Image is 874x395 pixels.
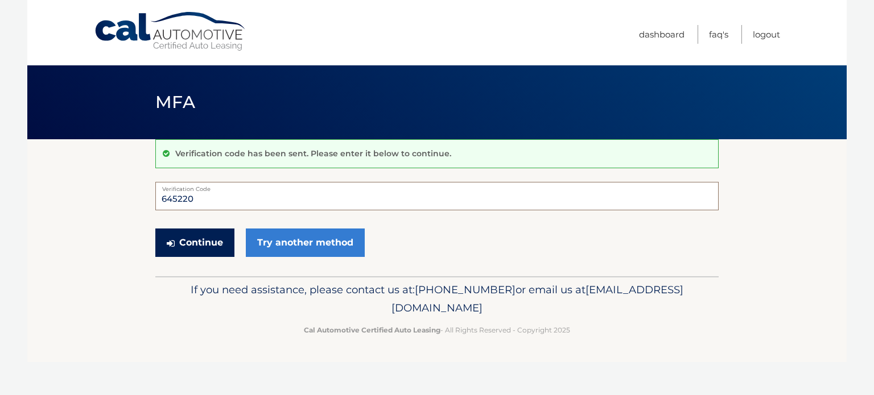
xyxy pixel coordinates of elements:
[246,228,365,257] a: Try another method
[155,182,719,210] input: Verification Code
[94,11,248,52] a: Cal Automotive
[163,324,711,336] p: - All Rights Reserved - Copyright 2025
[155,228,234,257] button: Continue
[415,283,516,296] span: [PHONE_NUMBER]
[155,92,195,113] span: MFA
[155,182,719,191] label: Verification Code
[163,281,711,317] p: If you need assistance, please contact us at: or email us at
[175,148,451,159] p: Verification code has been sent. Please enter it below to continue.
[304,326,440,334] strong: Cal Automotive Certified Auto Leasing
[753,25,780,44] a: Logout
[391,283,683,314] span: [EMAIL_ADDRESS][DOMAIN_NAME]
[709,25,728,44] a: FAQ's
[639,25,685,44] a: Dashboard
